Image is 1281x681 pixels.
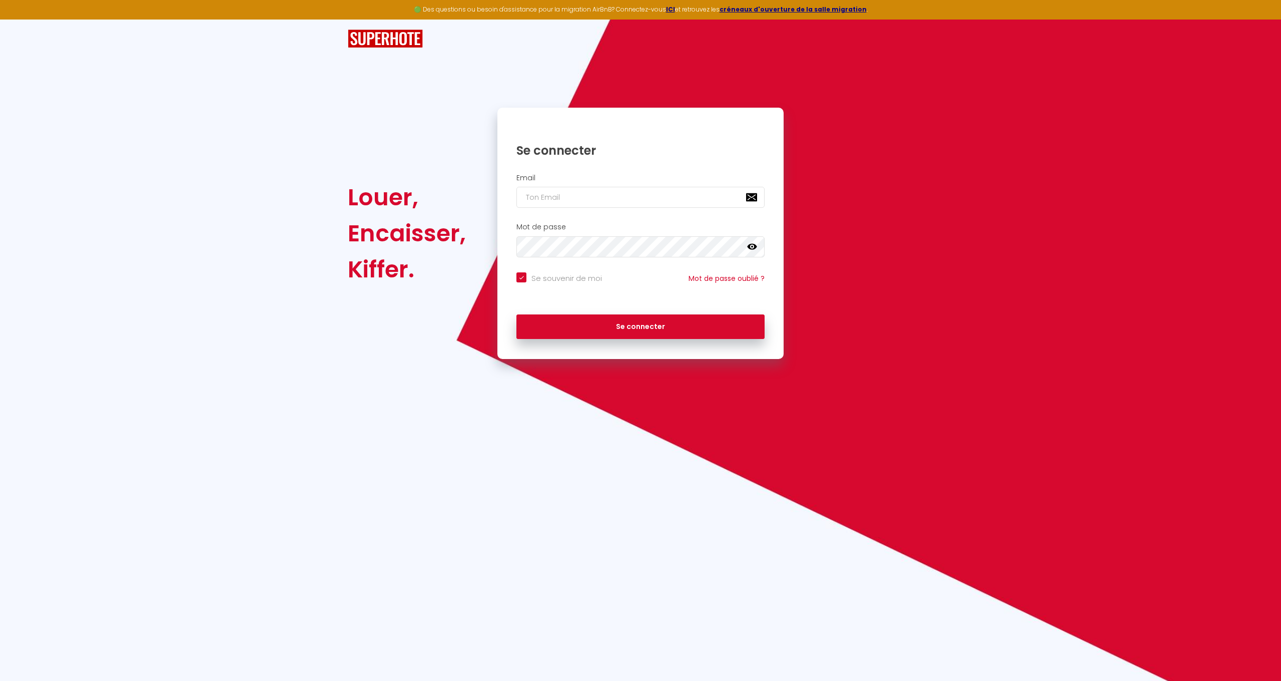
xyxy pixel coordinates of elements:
div: Encaisser, [348,215,466,251]
h1: Se connecter [516,143,765,158]
input: Ton Email [516,187,765,208]
div: Kiffer. [348,251,466,287]
button: Se connecter [516,314,765,339]
h2: Email [516,174,765,182]
img: SuperHote logo [348,30,423,48]
div: Louer, [348,179,466,215]
a: créneaux d'ouverture de la salle migration [720,5,867,14]
h2: Mot de passe [516,223,765,231]
a: ICI [666,5,675,14]
a: Mot de passe oublié ? [689,273,765,283]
